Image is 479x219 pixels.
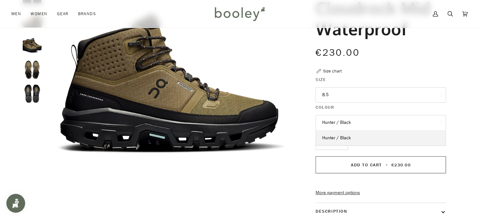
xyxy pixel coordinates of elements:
[23,84,42,103] img: On Men's Cloudrock 2 Waterproof Hunter / Black - Booley Galway
[316,46,360,59] span: €230.00
[11,11,21,17] span: Men
[316,156,446,173] button: Add to Cart • €230.00
[23,36,42,55] img: On Men's Cloudrock 2 Waterproof Hunter / Black - Booley Galway
[322,135,351,141] span: Hunter / Black
[316,115,446,130] button: Hunter / Black
[316,104,334,111] span: Colour
[57,11,69,17] span: Gear
[316,87,446,103] button: 8.5
[6,194,25,213] iframe: Button to open loyalty program pop-up
[323,68,342,74] div: Size chart
[316,76,326,83] span: Size
[212,5,267,23] img: Booley
[31,11,47,17] span: Women
[23,60,42,79] img: On Men's Cloudrock 2 Waterproof Hunter / Black - Booley Galway
[351,162,382,168] span: Add to Cart
[78,11,96,17] span: Brands
[316,130,446,146] a: Hunter / Black
[391,162,411,168] span: €230.00
[316,189,446,196] a: More payment options
[384,162,390,168] span: •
